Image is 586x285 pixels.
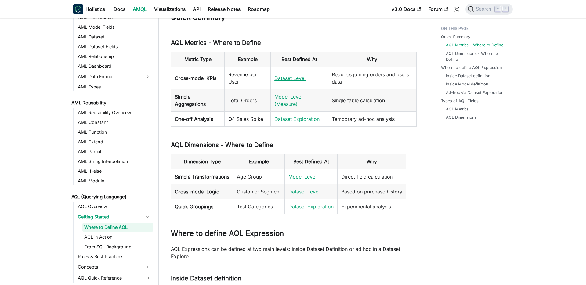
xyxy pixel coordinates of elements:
a: AML Types [76,83,153,91]
a: Inside Dataset definition [446,73,490,79]
a: AML Dashboard [76,62,153,70]
a: AQL in Action [82,233,153,241]
a: AML Data Format [76,72,142,81]
a: Inside Model definition [446,81,488,87]
a: AML Extend [76,138,153,146]
a: AML Reusability Overview [76,108,153,117]
td: Temporary ad-hoc analysis [328,112,416,127]
a: AQL Dimensions - Where to Define [446,51,507,62]
h3: AQL Metrics - Where to Define [171,39,417,47]
button: Expand sidebar category 'Concepts' [142,262,153,272]
kbd: K [502,6,508,12]
td: Customer Segment [233,184,285,199]
th: Best Defined At [271,52,328,67]
h3: AQL Dimensions - Where to Define [171,141,417,149]
a: Dataset Exploration [288,204,334,210]
a: AML Reusability [70,99,153,107]
a: Quick Summary [441,34,470,40]
th: Why [328,52,416,67]
a: AQL Metrics - Where to Define [446,42,503,48]
td: Total Orders [225,89,271,112]
a: AMQL [129,4,150,14]
h2: Where to define AQL Expression [171,229,417,240]
p: AQL Expressions can be defined at two main levels: inside Dataset Definition or ad hoc in a Datas... [171,245,417,260]
a: Types of AQL Fields [441,98,479,104]
td: Revenue per User [225,67,271,89]
td: Single table calculation [328,89,416,112]
a: Visualizations [150,4,189,14]
button: Expand sidebar category 'AML Data Format' [142,72,153,81]
strong: Simple Aggregations [175,94,206,107]
a: Ad-hoc via Dataset Exploration [446,90,504,96]
a: Dataset Level [288,189,320,195]
a: Roadmap [244,4,273,14]
strong: Simple Transformations [175,174,229,180]
td: Q4 Sales Spike [225,112,271,127]
a: Model Level [288,174,317,180]
a: Rules & Best Practices [76,252,153,261]
td: Based on purchase history [338,184,406,199]
a: Forum [425,4,452,14]
td: Requires joining orders and users data [328,67,416,89]
button: Search (Command+K) [465,4,513,15]
h2: Quick Summary [171,13,417,24]
a: AQL Metrics [446,106,469,112]
button: Switch between dark and light mode (currently light mode) [452,4,462,14]
a: AML Function [76,128,153,136]
a: Dataset Level [274,75,306,81]
a: Docs [110,4,129,14]
a: Model Level (Measure) [274,94,302,107]
td: Age Group [233,169,285,184]
a: v3.0 Docs [388,4,425,14]
th: Dimension Type [171,154,233,169]
a: Dataset Exploration [274,116,320,122]
a: AML Relationship [76,52,153,61]
b: Holistics [85,5,105,13]
a: AML Module [76,177,153,185]
a: AQL Quick Reference [76,273,153,283]
a: Where to Define AQL [82,223,153,232]
th: Why [338,154,406,169]
button: Collapse sidebar category 'Getting Started' [142,212,153,222]
a: API [189,4,204,14]
a: Getting Started [76,212,142,222]
td: Experimental analysis [338,199,406,214]
a: From SQL Background [82,243,153,251]
a: AQL Overview [76,202,153,211]
a: AML Dataset [76,33,153,41]
h3: Inside Dataset definition [171,275,417,282]
a: AML Constant [76,118,153,127]
a: AML If-else [76,167,153,175]
a: Where to define AQL Expression [441,65,502,70]
th: Example [233,154,285,169]
a: AQL Dimensions [446,114,477,120]
a: AML Partial [76,147,153,156]
a: Release Notes [204,4,244,14]
strong: One-off Analysis [175,116,213,122]
th: Metric Type [171,52,225,67]
kbd: ⌘ [495,6,501,12]
a: AQL (Querying Language) [70,193,153,201]
a: HolisticsHolistics [73,4,105,14]
a: AML Dataset Fields [76,42,153,51]
td: Test Categories [233,199,285,214]
td: Direct field calculation [338,169,406,184]
th: Best Defined At [285,154,338,169]
th: Example [225,52,271,67]
nav: Docs sidebar [67,18,159,285]
strong: Quick Groupings [175,204,213,210]
a: Concepts [76,262,142,272]
img: Holistics [73,4,83,14]
strong: Cross-model Logic [175,189,219,195]
span: Search [474,6,495,12]
strong: Cross-model KPIs [175,75,216,81]
a: AML Model Fields [76,23,153,31]
a: AML String Interpolation [76,157,153,166]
